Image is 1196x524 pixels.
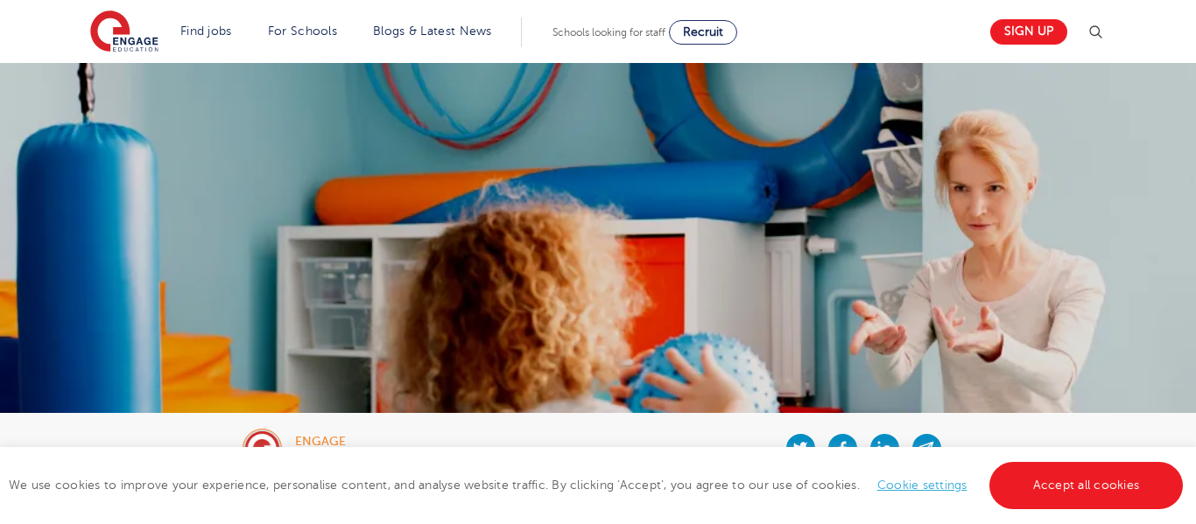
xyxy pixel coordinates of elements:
[669,20,737,45] a: Recruit
[90,10,158,54] img: Engage Education
[990,19,1067,45] a: Sign up
[552,26,665,38] span: Schools looking for staff
[373,24,492,38] a: Blogs & Latest News
[877,479,967,492] a: Cookie settings
[295,436,395,448] div: engage
[9,479,1187,492] span: We use cookies to improve your experience, personalise content, and analyse website traffic. By c...
[683,25,723,38] span: Recruit
[268,24,337,38] a: For Schools
[180,24,232,38] a: Find jobs
[989,462,1184,509] a: Accept all cookies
